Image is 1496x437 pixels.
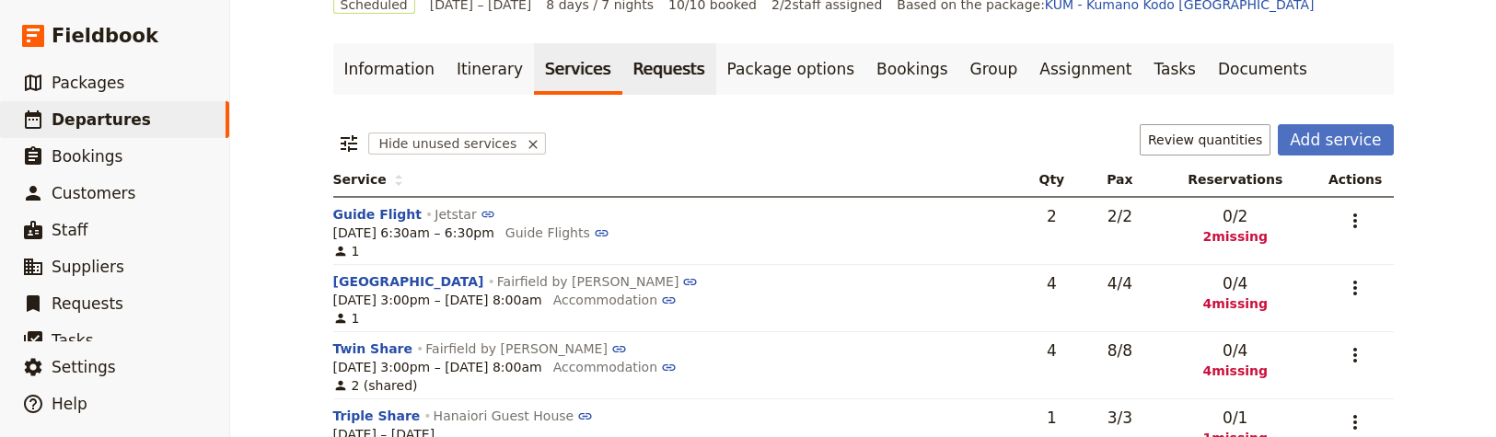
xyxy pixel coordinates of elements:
button: Filter reservations [333,128,365,159]
span: 1 [333,242,360,260]
span: 0 / 4 [1223,272,1247,294]
button: Triple Share [333,407,421,425]
span: Customers [52,184,135,202]
a: Fairfield by [PERSON_NAME] [425,341,626,356]
a: Jetstar [435,207,495,222]
span: 4 missing [1168,294,1303,313]
button: Remove [522,132,546,155]
span: [DATE] 3:00pm – [DATE] 8:00am [333,291,542,309]
span: 0 / 4 [1223,339,1247,362]
th: Reservations [1161,163,1310,197]
span: 2 missing [1168,227,1303,246]
a: Tasks [1142,43,1207,95]
th: Pax [1079,163,1161,197]
span: Staff [52,221,88,239]
button: Actions [1339,272,1371,304]
span: [DATE] 6:30am – 6:30pm [333,224,494,242]
span: 2 (shared) [333,376,418,395]
button: Guide Flights [505,224,609,242]
span: 4 / 4 [1108,274,1132,293]
a: Services [534,43,622,95]
span: 2 [1047,207,1057,225]
button: Accommodation [553,291,677,309]
span: Help [52,395,87,413]
span: 4 [1047,341,1057,360]
span: Fieldbook [52,22,158,50]
span: 0 / 2 [1223,205,1247,227]
span: Suppliers [52,258,124,276]
th: Service [333,163,1025,197]
span: 3 / 3 [1108,408,1132,427]
span: 1 [333,309,360,328]
button: Twin Share [333,339,412,358]
a: Fairfield by [PERSON_NAME] [497,274,698,289]
a: Itinerary [446,43,534,95]
span: 0 / 1 [1223,407,1247,429]
span: 4 missing [1168,362,1303,380]
th: Actions [1310,163,1394,197]
span: [DATE] 3:00pm – [DATE] 8:00am [333,358,542,376]
span: Settings [52,358,116,376]
span: 8 / 8 [1108,341,1132,360]
span: 2 / 2 [1108,207,1132,225]
span: Bookings [52,147,122,166]
a: Information [333,43,446,95]
span: Packages [52,74,124,92]
button: [GEOGRAPHIC_DATA] [333,272,484,291]
button: Review quantities [1140,124,1270,155]
a: Package options [716,43,865,95]
span: Tasks [52,331,94,350]
span: Requests [52,294,123,313]
button: Guide Flight [333,205,423,224]
a: Bookings [865,43,958,95]
span: Departures [52,110,151,129]
a: Requests [622,43,716,95]
span: Service [333,170,403,189]
span: Hide unused services [368,132,521,155]
th: Qty [1025,163,1080,197]
a: Hanaiori Guest House [434,408,593,423]
span: 4 [1047,274,1057,293]
button: Accommodation [553,358,677,376]
button: Actions [1339,339,1371,371]
a: Documents [1207,43,1318,95]
a: Assignment [1028,43,1142,95]
button: Add service [1278,124,1393,155]
button: Actions [1339,205,1371,236]
span: 1 [1047,408,1057,427]
a: Group [959,43,1029,95]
